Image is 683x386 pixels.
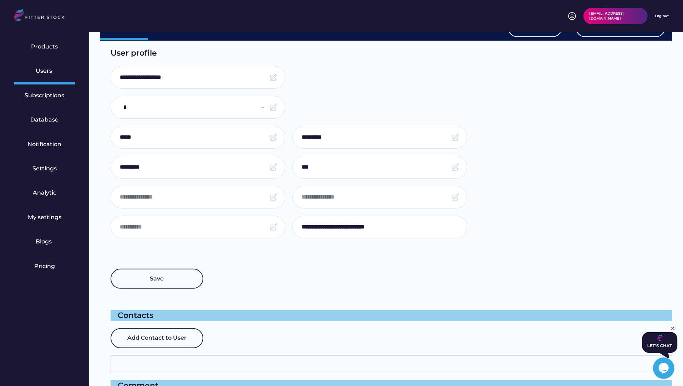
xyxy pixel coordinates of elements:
[642,325,678,358] iframe: chat widget
[269,103,278,112] img: Frame.svg
[269,73,278,82] img: Frame.svg
[269,133,278,141] img: Frame.svg
[32,165,57,173] div: Settings
[269,163,278,171] img: Frame.svg
[28,140,62,148] div: Notification
[33,189,56,197] div: Analytic
[25,92,65,99] div: Subscriptions
[451,193,460,201] img: Frame.svg
[589,11,642,21] div: [EMAIL_ADDRESS][DOMAIN_NAME]
[269,193,278,201] img: Frame.svg
[28,213,61,221] div: My settings
[568,12,576,20] img: profile-circle.svg
[111,269,203,289] button: Save
[31,116,59,124] div: Database
[451,163,460,171] img: Frame.svg
[31,43,58,51] div: Products
[111,328,203,348] button: Add Contact to User
[111,310,672,321] div: Contacts
[451,133,460,141] img: Frame.svg
[653,357,676,379] iframe: chat widget
[36,67,53,75] div: Users
[34,262,55,270] div: Pricing
[36,238,53,246] div: Blogs
[655,14,669,19] div: Log out
[269,223,278,231] img: Frame.svg
[111,48,601,59] div: User profile
[14,9,71,24] img: LOGO.svg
